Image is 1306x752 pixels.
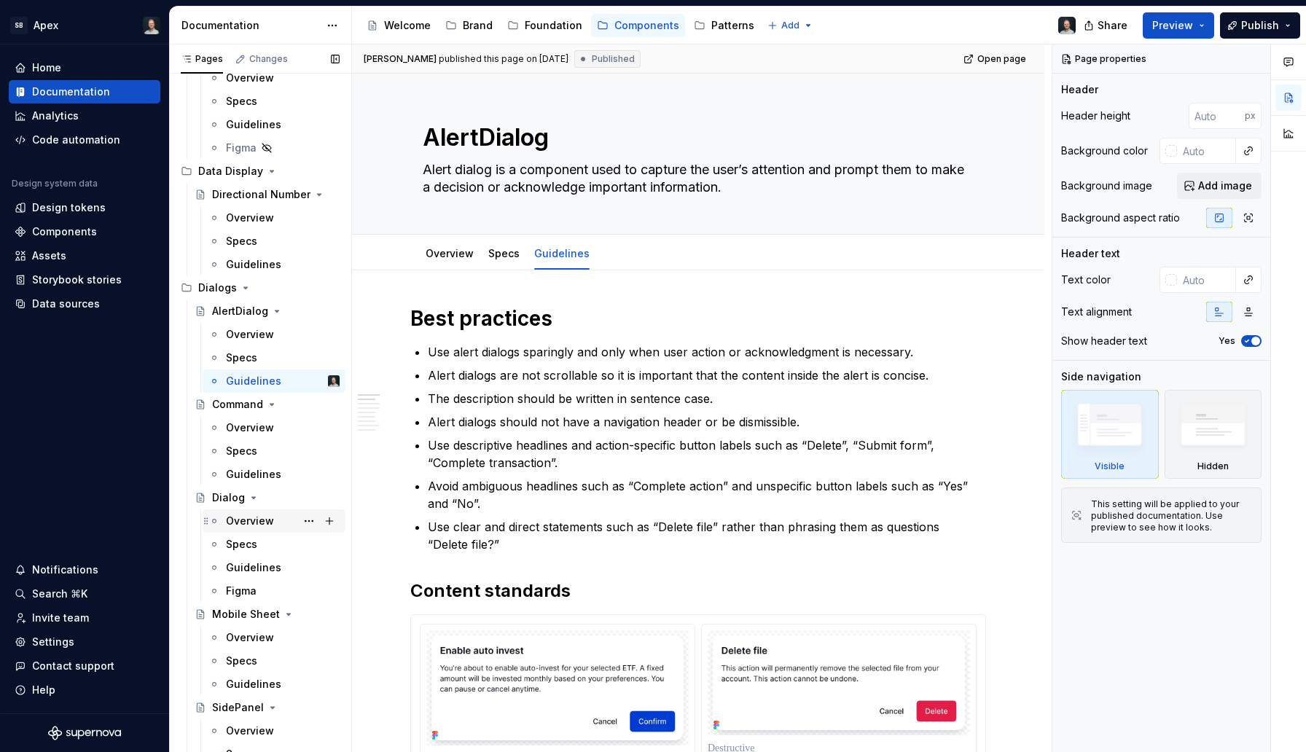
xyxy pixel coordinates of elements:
[501,14,588,37] a: Foundation
[181,18,319,33] div: Documentation
[1061,109,1130,123] div: Header height
[591,14,685,37] a: Components
[428,343,986,361] p: Use alert dialogs sparingly and only when user action or acknowledgment is necessary.
[34,18,58,33] div: Apex
[226,234,257,248] div: Specs
[12,178,98,189] div: Design system data
[175,160,345,183] div: Data Display
[410,305,986,332] h1: Best practices
[226,420,274,435] div: Overview
[328,375,340,387] img: Niklas Quitzau
[9,244,160,267] a: Assets
[763,15,818,36] button: Add
[212,607,280,622] div: Mobile Sheet
[203,439,345,463] a: Specs
[1061,334,1147,348] div: Show header text
[420,120,971,155] textarea: AlertDialog
[534,247,590,259] a: Guidelines
[32,109,79,123] div: Analytics
[226,560,281,575] div: Guidelines
[226,654,257,668] div: Specs
[463,18,493,33] div: Brand
[212,187,310,202] div: Directional Number
[361,14,437,37] a: Welcome
[48,726,121,740] svg: Supernova Logo
[249,53,288,65] div: Changes
[226,444,257,458] div: Specs
[1091,498,1252,533] div: This setting will be applied to your published documentation. Use preview to see how it looks.
[428,518,986,553] p: Use clear and direct statements such as “Delete file” rather than phrasing them as questions “Del...
[198,281,237,295] div: Dialogs
[203,556,345,579] a: Guidelines
[226,630,274,645] div: Overview
[1197,461,1229,472] div: Hidden
[203,136,345,160] a: Figma
[203,346,345,369] a: Specs
[203,230,345,253] a: Specs
[428,367,986,384] p: Alert dialogs are not scrollable so it is important that the content inside the alert is concise.
[226,537,257,552] div: Specs
[781,20,799,31] span: Add
[189,299,345,323] a: AlertDialog
[32,273,122,287] div: Storybook stories
[212,304,268,318] div: AlertDialog
[203,206,345,230] a: Overview
[1152,18,1193,33] span: Preview
[203,649,345,673] a: Specs
[528,238,595,268] div: Guidelines
[9,196,160,219] a: Design tokens
[361,11,760,40] div: Page tree
[410,579,986,603] h2: Content standards
[1219,335,1235,347] label: Yes
[688,14,760,37] a: Patterns
[189,183,345,206] a: Directional Number
[1061,273,1111,287] div: Text color
[10,17,28,34] div: SB
[189,603,345,626] a: Mobile Sheet
[1061,305,1132,319] div: Text alignment
[384,18,431,33] div: Welcome
[1241,18,1279,33] span: Publish
[364,53,437,65] span: [PERSON_NAME]
[189,486,345,509] a: Dialog
[226,117,281,132] div: Guidelines
[1177,173,1262,199] button: Add image
[9,128,160,152] a: Code automation
[226,327,274,342] div: Overview
[420,238,480,268] div: Overview
[32,683,55,697] div: Help
[959,49,1033,69] a: Open page
[32,248,66,263] div: Assets
[226,467,281,482] div: Guidelines
[32,224,97,239] div: Components
[525,18,582,33] div: Foundation
[1061,144,1148,158] div: Background color
[181,53,223,65] div: Pages
[226,584,257,598] div: Figma
[1098,18,1127,33] span: Share
[226,350,257,365] div: Specs
[203,579,345,603] a: Figma
[428,390,986,407] p: The description should be written in sentence case.
[32,659,114,673] div: Contact support
[3,9,166,41] button: SBApexNiklas Quitzau
[1143,12,1214,39] button: Preview
[1189,103,1245,129] input: Auto
[9,582,160,606] button: Search ⌘K
[226,94,257,109] div: Specs
[1198,179,1252,193] span: Add image
[977,53,1026,65] span: Open page
[9,606,160,630] a: Invite team
[189,696,345,719] a: SidePanel
[226,677,281,692] div: Guidelines
[1061,390,1159,479] div: Visible
[212,397,263,412] div: Command
[226,514,274,528] div: Overview
[9,292,160,316] a: Data sources
[32,200,106,215] div: Design tokens
[226,257,281,272] div: Guidelines
[1061,211,1180,225] div: Background aspect ratio
[9,220,160,243] a: Components
[226,374,281,388] div: Guidelines
[203,323,345,346] a: Overview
